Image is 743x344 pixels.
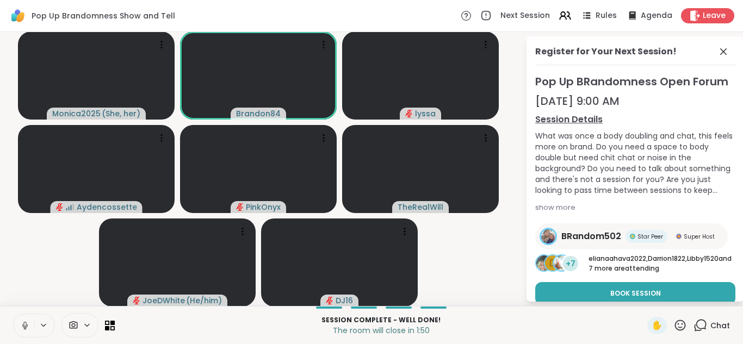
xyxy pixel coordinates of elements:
span: audio-muted [326,297,333,304]
a: BRandom502BRandom502Star PeerStar PeerSuper HostSuper Host [535,223,728,249]
span: TheRealWill [398,202,443,212]
img: Super Host [676,234,682,239]
span: JoeDWhite [143,295,185,306]
p: The room will close in 1:50 [121,325,641,336]
img: Libby1520 [554,255,569,271]
span: lyssa [415,108,436,119]
span: Book Session [610,289,661,298]
span: audio-muted [133,297,140,304]
img: ShareWell Logomark [9,7,27,25]
span: +7 [566,258,575,270]
span: Monica2025 [52,108,101,119]
span: DJ16 [336,295,353,306]
img: BRandom502 [541,229,555,243]
span: ( He/him ) [186,295,222,306]
span: audio-muted [236,203,244,211]
span: D [549,257,556,271]
span: Aydencossette [77,202,137,212]
p: and 7 more are attending [589,254,735,273]
div: show more [535,202,735,213]
div: [DATE] 9:00 AM [535,93,735,109]
span: audio-muted [56,203,64,211]
span: BRandom502 [561,230,621,243]
img: Star Peer [630,234,635,239]
a: Session Details [535,113,735,126]
span: Libby1520 [687,254,719,263]
span: Pop Up BRandomness Open Forum [535,74,735,89]
span: Chat [710,320,730,331]
button: Book Session [535,282,735,305]
p: Session Complete - well done! [121,315,641,325]
span: ✋ [652,319,662,332]
span: Brandon84 [236,108,281,119]
span: Star Peer [637,233,663,241]
span: Pop Up Brandomness Show and Tell [32,10,175,21]
span: Rules [596,10,617,21]
span: Super Host [684,233,715,241]
span: PinkOnyx [246,202,281,212]
span: ( She, her ) [102,108,140,119]
span: Darrion1822 , [648,254,687,263]
span: Agenda [641,10,672,21]
span: elianaahava2022 , [589,254,648,263]
span: Leave [703,10,726,21]
div: What was once a body doubling and chat, this feels more on brand. Do you need a space to body dou... [535,130,735,196]
span: audio-muted [405,110,413,117]
div: Register for Your Next Session! [535,45,677,58]
img: elianaahava2022 [536,255,552,271]
span: Next Session [500,10,550,21]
